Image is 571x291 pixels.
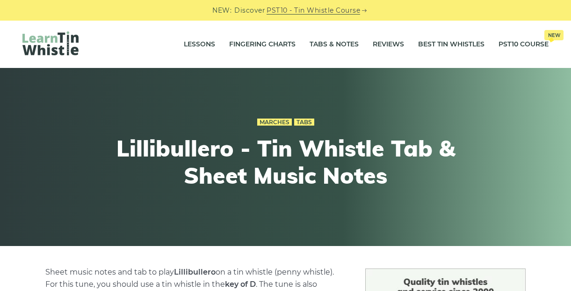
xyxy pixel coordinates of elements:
[229,33,296,56] a: Fingering Charts
[22,31,79,55] img: LearnTinWhistle.com
[499,33,549,56] a: PST10 CourseNew
[544,30,564,40] span: New
[373,33,404,56] a: Reviews
[184,33,215,56] a: Lessons
[418,33,484,56] a: Best Tin Whistles
[294,119,314,126] a: Tabs
[257,119,292,126] a: Marches
[310,33,359,56] a: Tabs & Notes
[225,280,256,289] strong: key of D
[174,268,216,276] strong: Lillibullero
[114,135,458,189] h1: Lillibullero - Tin Whistle Tab & Sheet Music Notes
